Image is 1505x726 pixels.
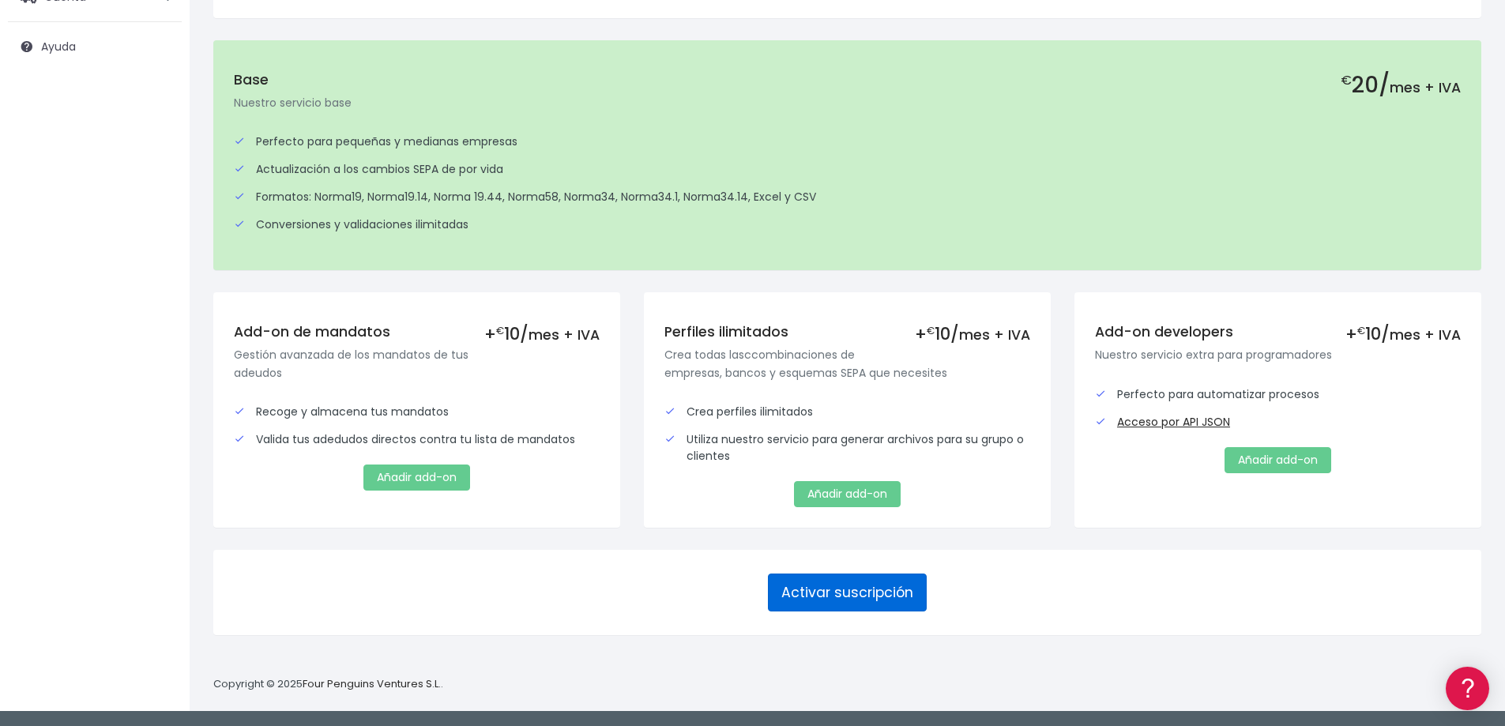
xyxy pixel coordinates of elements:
[16,404,300,428] a: API
[1357,324,1365,337] small: €
[16,110,300,125] div: Información general
[234,134,1461,150] div: Perfecto para pequeñas y medianas empresas
[16,224,300,249] a: Problemas habituales
[16,339,300,363] a: General
[16,423,300,450] button: Contáctanos
[213,676,443,693] p: Copyright © 2025 .
[915,324,1030,344] div: + 10/
[16,200,300,224] a: Formatos
[234,161,1461,178] div: Actualización a los cambios SEPA de por vida
[234,72,1461,88] h5: Base
[8,30,182,63] a: Ayuda
[1095,324,1461,340] h5: Add-on developers
[1345,324,1461,344] div: + 10/
[1390,325,1461,344] span: mes + IVA
[1390,78,1461,97] span: mes + IVA
[234,94,1461,111] p: Nuestro servicio base
[959,325,1030,344] span: mes + IVA
[484,324,600,344] div: + 10/
[16,175,300,190] div: Convertir ficheros
[1341,72,1461,99] h2: 20/
[234,216,1461,233] div: Conversiones y validaciones ilimitadas
[1341,70,1352,89] small: €
[303,676,441,691] a: Four Penguins Ventures S.L.
[1117,414,1230,431] a: Acceso por API JSON
[16,273,300,298] a: Perfiles de empresas
[1225,447,1331,473] a: Añadir add-on
[234,324,600,340] h5: Add-on de mandatos
[1095,346,1461,363] p: Nuestro servicio extra para programadores
[927,324,935,337] small: €
[16,249,300,273] a: Videotutoriales
[664,431,1030,465] div: Utiliza nuestro servicio para generar archivos para su grupo o clientes
[234,431,600,448] div: Valida tus adedudos directos contra tu lista de mandatos
[234,346,600,382] p: Gestión avanzada de los mandatos de tus adeudos
[217,455,304,470] a: POWERED BY ENCHANT
[664,404,1030,420] div: Crea perfiles ilimitados
[1095,386,1461,403] div: Perfecto para automatizar procesos
[16,314,300,329] div: Facturación
[768,574,927,611] button: Activar suscripción
[529,325,600,344] span: mes + IVA
[16,379,300,394] div: Programadores
[664,346,1030,382] p: Crea todas lasccombinaciones de empresas, bancos y esquemas SEPA que necesites
[664,324,1030,340] h5: Perfiles ilimitados
[234,404,600,420] div: Recoge y almacena tus mandatos
[496,324,504,337] small: €
[234,189,1461,205] div: Formatos: Norma19, Norma19.14, Norma 19.44, Norma58, Norma34, Norma34.1, Norma34.14, Excel y CSV
[41,39,76,55] span: Ayuda
[16,134,300,159] a: Información general
[794,481,901,507] a: Añadir add-on
[363,465,470,491] a: Añadir add-on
